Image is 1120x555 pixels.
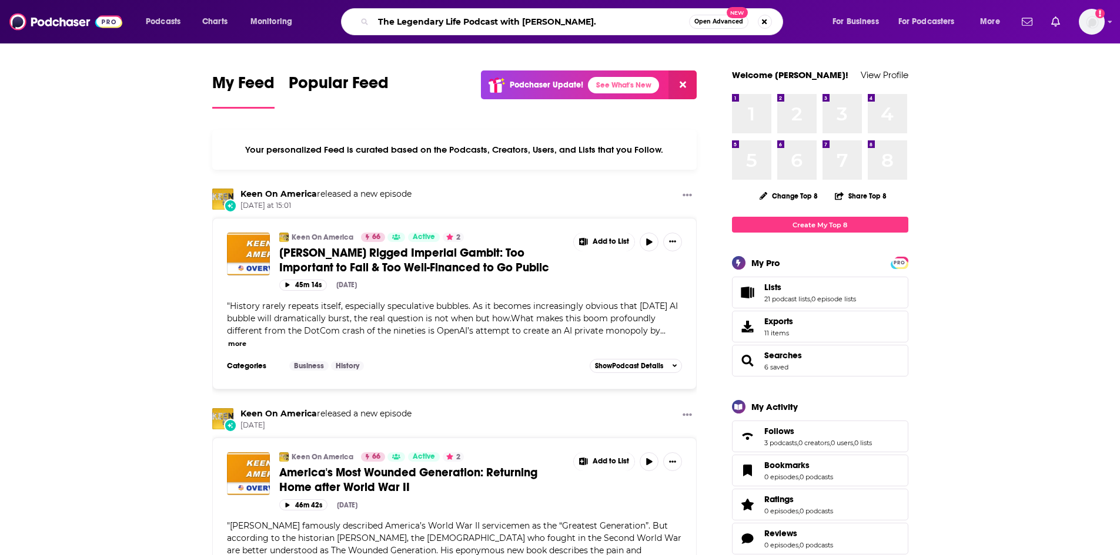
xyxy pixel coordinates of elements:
[798,439,830,447] a: 0 creators
[361,233,385,242] a: 66
[240,189,317,199] a: Keen On America
[1047,12,1065,32] a: Show notifications dropdown
[751,401,798,412] div: My Activity
[240,421,412,430] span: [DATE]
[292,452,353,462] a: Keen On America
[861,69,908,80] a: View Profile
[830,439,831,447] span: ,
[764,350,802,361] a: Searches
[212,73,275,100] span: My Feed
[212,408,233,429] img: Keen On America
[678,189,697,203] button: Show More Button
[1079,9,1105,35] img: User Profile
[853,439,854,447] span: ,
[574,452,635,471] button: Show More Button
[892,258,907,267] a: PRO
[289,361,329,371] a: Business
[373,12,689,31] input: Search podcasts, credits, & more...
[227,301,678,336] span: "
[1079,9,1105,35] button: Show profile menu
[810,295,811,303] span: ,
[764,473,798,481] a: 0 episodes
[798,541,800,549] span: ,
[800,541,833,549] a: 0 podcasts
[732,311,908,342] a: Exports
[224,419,237,432] div: New Episode
[764,460,810,470] span: Bookmarks
[9,11,122,33] img: Podchaser - Follow, Share and Rate Podcasts
[736,462,760,479] a: Bookmarks
[240,408,412,419] h3: released a new episode
[279,280,327,291] button: 45m 14s
[227,361,280,371] h3: Categories
[289,73,389,109] a: Popular Feed
[1079,9,1105,35] span: Logged in as megcassidy
[811,295,856,303] a: 0 episode lists
[736,318,760,335] span: Exports
[831,439,853,447] a: 0 users
[408,233,440,242] a: Active
[1017,12,1037,32] a: Show notifications dropdown
[279,465,565,495] a: America's Most Wounded Generation: Returning Home after World War II
[764,295,810,303] a: 21 podcast lists
[663,233,682,251] button: Show More Button
[898,14,955,30] span: For Podcasters
[250,14,292,30] span: Monitoring
[227,233,270,275] img: Sam Altman's Rigged Imperial Gambit: Too Important to Fail & Too Well-Financed to Go Public
[413,451,435,463] span: Active
[279,499,327,510] button: 46m 42s
[764,528,833,539] a: Reviews
[764,460,833,470] a: Bookmarks
[228,339,246,349] button: more
[279,233,289,242] a: Keen On America
[727,7,748,18] span: New
[240,408,317,419] a: Keen On America
[279,245,549,275] span: [PERSON_NAME] Rigged Imperial Gambit: Too Important to Fail & Too Well-Financed to Go Public
[764,316,793,327] span: Exports
[694,19,743,25] span: Open Advanced
[443,233,464,242] button: 2
[593,457,629,466] span: Add to List
[736,284,760,301] a: Lists
[732,69,848,80] a: Welcome [PERSON_NAME]!
[732,523,908,554] span: Reviews
[736,428,760,445] a: Follows
[227,452,270,495] img: America's Most Wounded Generation: Returning Home after World War II
[242,12,307,31] button: open menu
[751,257,780,268] div: My Pro
[588,77,659,93] a: See What's New
[732,345,908,376] span: Searches
[764,439,797,447] a: 3 podcasts
[361,452,385,462] a: 66
[764,541,798,549] a: 0 episodes
[195,12,235,31] a: Charts
[146,14,180,30] span: Podcasts
[279,452,289,462] img: Keen On America
[337,501,357,509] div: [DATE]
[590,359,683,373] button: ShowPodcast Details
[764,494,833,504] a: Ratings
[764,507,798,515] a: 0 episodes
[408,452,440,462] a: Active
[660,325,666,336] span: ...
[736,496,760,513] a: Ratings
[753,189,825,203] button: Change Top 8
[689,15,748,29] button: Open AdvancedNew
[593,237,629,246] span: Add to List
[372,231,380,243] span: 66
[800,507,833,515] a: 0 podcasts
[800,473,833,481] a: 0 podcasts
[736,530,760,547] a: Reviews
[764,363,788,371] a: 6 saved
[891,12,972,31] button: open menu
[678,408,697,423] button: Show More Button
[834,184,887,207] button: Share Top 8
[764,329,793,337] span: 11 items
[732,217,908,233] a: Create My Top 8
[331,361,364,371] a: History
[972,12,1015,31] button: open menu
[764,426,794,436] span: Follows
